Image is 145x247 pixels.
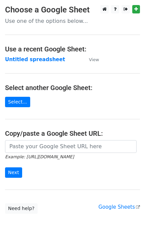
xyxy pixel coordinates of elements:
a: Google Sheets [98,204,140,210]
a: Need help? [5,203,38,214]
h4: Use a recent Google Sheet: [5,45,140,53]
input: Paste your Google Sheet URL here [5,140,137,153]
a: Untitled spreadsheet [5,56,65,63]
input: Next [5,167,22,178]
a: View [82,56,99,63]
h4: Select another Google Sheet: [5,84,140,92]
small: Example: [URL][DOMAIN_NAME] [5,154,74,159]
a: Select... [5,97,30,107]
p: Use one of the options below... [5,17,140,25]
h3: Choose a Google Sheet [5,5,140,15]
small: View [89,57,99,62]
h4: Copy/paste a Google Sheet URL: [5,129,140,137]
